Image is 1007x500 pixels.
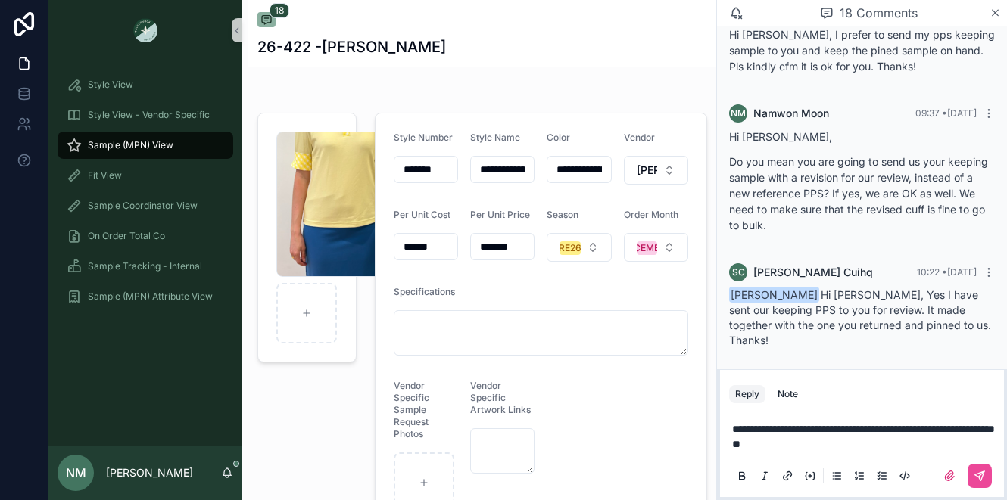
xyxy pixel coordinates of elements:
[66,464,86,482] span: NM
[732,266,745,278] span: SC
[729,26,995,74] p: Hi [PERSON_NAME], I prefer to send my pps keeping sample to you and keep the pined sample on hand...
[753,106,829,121] span: Namwon Moon
[48,61,242,330] div: scrollable content
[622,241,672,255] div: DECEMBER
[257,36,446,57] h1: 26-422 -[PERSON_NAME]
[915,107,977,119] span: 09:37 • [DATE]
[394,380,429,439] span: Vendor Specific Sample Request Photos
[58,253,233,280] a: Sample Tracking - Internal
[637,163,657,178] span: [PERSON_NAME]
[470,132,520,143] span: Style Name
[624,156,688,185] button: Select Button
[58,132,233,159] a: Sample (MPN) View
[58,222,233,250] a: On Order Total Co
[729,385,765,403] button: Reply
[547,209,578,220] span: Season
[559,241,581,255] div: RE26
[753,265,873,280] span: [PERSON_NAME] Cuihq
[772,385,804,403] button: Note
[58,162,233,189] a: Fit View
[729,154,995,233] p: Do you mean you are going to send us your keeping sample with a revision for our review, instead ...
[470,380,531,415] span: Vendor Specific Artwork Links
[133,18,157,42] img: App logo
[547,132,570,143] span: Color
[624,233,688,262] button: Select Button
[624,132,655,143] span: Vendor
[58,283,233,310] a: Sample (MPN) Attribute View
[917,266,977,278] span: 10:22 • [DATE]
[778,388,798,400] div: Note
[547,233,611,262] button: Select Button
[270,3,289,18] span: 18
[624,209,678,220] span: Order Month
[840,4,918,22] span: 18 Comments
[88,109,210,121] span: Style View - Vendor Specific
[731,107,746,120] span: NM
[394,286,455,297] span: Specifications
[88,200,198,212] span: Sample Coordinator View
[729,129,995,144] p: Hi [PERSON_NAME],
[58,101,233,129] a: Style View - Vendor Specific
[106,465,193,480] p: [PERSON_NAME]
[88,290,213,303] span: Sample (MPN) Attribute View
[394,209,450,220] span: Per Unit Cost
[88,230,165,242] span: On Order Total Co
[88,139,173,151] span: Sample (MPN) View
[257,12,276,30] button: 18
[88,169,122,182] span: Fit View
[88,260,202,272] span: Sample Tracking - Internal
[58,192,233,219] a: Sample Coordinator View
[394,132,453,143] span: Style Number
[729,287,819,303] span: [PERSON_NAME]
[729,288,991,346] span: Hi [PERSON_NAME], Yes I have sent our keeping PPS to you for review. It made together with the on...
[58,71,233,98] a: Style View
[88,79,133,91] span: Style View
[470,209,530,220] span: Per Unit Price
